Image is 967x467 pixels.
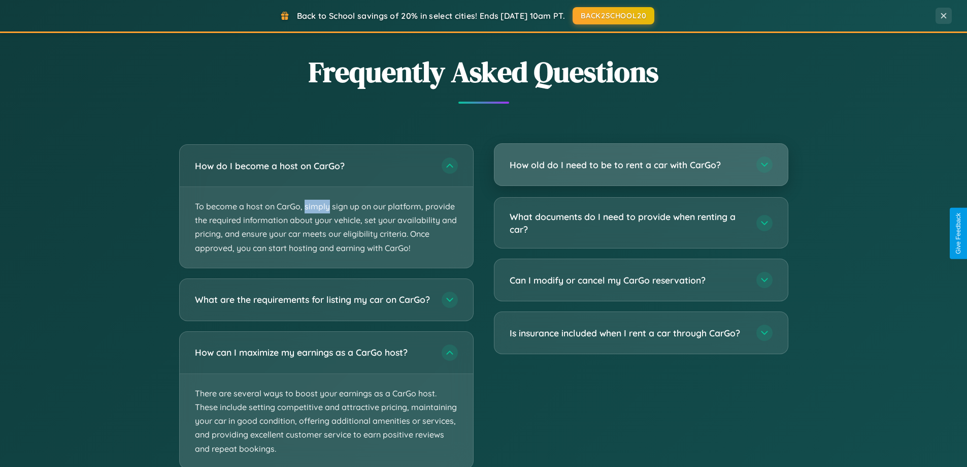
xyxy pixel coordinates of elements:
h3: Can I modify or cancel my CarGo reservation? [510,274,746,287]
h3: What are the requirements for listing my car on CarGo? [195,293,431,306]
h3: How old do I need to be to rent a car with CarGo? [510,159,746,171]
span: Back to School savings of 20% in select cities! Ends [DATE] 10am PT. [297,11,565,21]
h3: What documents do I need to provide when renting a car? [510,210,746,235]
h3: Is insurance included when I rent a car through CarGo? [510,327,746,339]
button: BACK2SCHOOL20 [573,7,654,24]
div: Give Feedback [955,213,962,254]
h3: How can I maximize my earnings as a CarGo host? [195,346,431,359]
h2: Frequently Asked Questions [179,52,788,91]
h3: How do I become a host on CarGo? [195,160,431,172]
p: To become a host on CarGo, simply sign up on our platform, provide the required information about... [180,187,473,268]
